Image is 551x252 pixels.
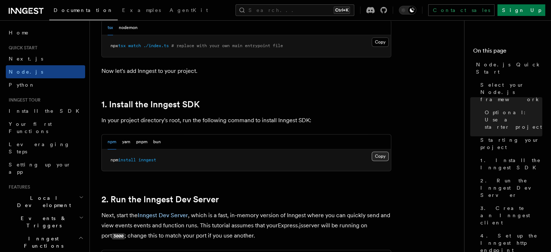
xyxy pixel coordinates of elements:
span: ./index.ts [143,43,169,48]
p: Next, start the , which is a fast, in-memory version of Inngest where you can quickly send and vi... [101,210,391,241]
button: npm [108,135,116,149]
span: 2. Run the Inngest Dev Server [480,177,542,199]
span: 3. Create an Inngest client [480,205,542,226]
a: Contact sales [428,4,494,16]
span: watch [128,43,141,48]
span: Documentation [54,7,113,13]
span: install [118,157,136,162]
span: Next.js [9,56,43,62]
span: inngest [138,157,156,162]
a: Optional: Use a starter project [482,106,542,133]
span: Quick start [6,45,37,51]
span: Select your Node.js framework [480,81,542,103]
span: Leveraging Steps [9,141,70,154]
a: Home [6,26,85,39]
a: 3. Create an Inngest client [477,202,542,229]
button: nodemon [119,20,138,35]
button: Copy [372,152,389,161]
span: 1. Install the Inngest SDK [480,157,542,171]
p: In your project directory's root, run the following command to install Inngest SDK: [101,115,391,125]
span: Local Development [6,194,79,209]
a: Python [6,78,85,91]
span: npm [110,157,118,162]
a: Examples [118,2,165,20]
a: Install the SDK [6,104,85,117]
a: Inngest Dev Server [138,212,188,219]
button: Events & Triggers [6,212,85,232]
a: Setting up your app [6,158,85,178]
span: Home [9,29,29,36]
a: Your first Functions [6,117,85,138]
a: Select your Node.js framework [477,78,542,106]
a: Sign Up [497,4,545,16]
p: Now let's add Inngest to your project. [101,66,391,76]
a: 1. Install the Inngest SDK [477,154,542,174]
h4: On this page [473,46,542,58]
code: 3000 [112,233,125,239]
span: Events & Triggers [6,215,79,229]
span: Your first Functions [9,121,52,134]
button: yarn [122,135,130,149]
a: Node.js Quick Start [473,58,542,78]
button: tsx [108,20,113,35]
button: Copy [372,37,389,47]
span: Install the SDK [9,108,84,114]
button: bun [153,135,161,149]
a: Starting your project [477,133,542,154]
span: Setting up your app [9,162,71,175]
span: Node.js [9,69,43,75]
span: AgentKit [170,7,208,13]
span: Inngest tour [6,97,41,103]
span: Inngest Functions [6,235,78,249]
kbd: Ctrl+K [334,7,350,14]
span: # replace with your own main entrypoint file [171,43,283,48]
a: AgentKit [165,2,212,20]
a: Leveraging Steps [6,138,85,158]
a: Documentation [49,2,118,20]
button: pnpm [136,135,147,149]
span: Optional: Use a starter project [485,109,542,131]
span: Node.js Quick Start [476,61,542,75]
button: Search...Ctrl+K [235,4,354,16]
button: Local Development [6,191,85,212]
a: 1. Install the Inngest SDK [101,99,200,110]
button: Toggle dark mode [399,6,416,15]
a: Node.js [6,65,85,78]
a: 2. Run the Inngest Dev Server [477,174,542,202]
span: Examples [122,7,161,13]
span: tsx [118,43,126,48]
a: Next.js [6,52,85,65]
span: Features [6,184,30,190]
span: npx [110,43,118,48]
span: Python [9,82,35,88]
a: 2. Run the Inngest Dev Server [101,194,219,205]
span: Starting your project [480,136,542,151]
